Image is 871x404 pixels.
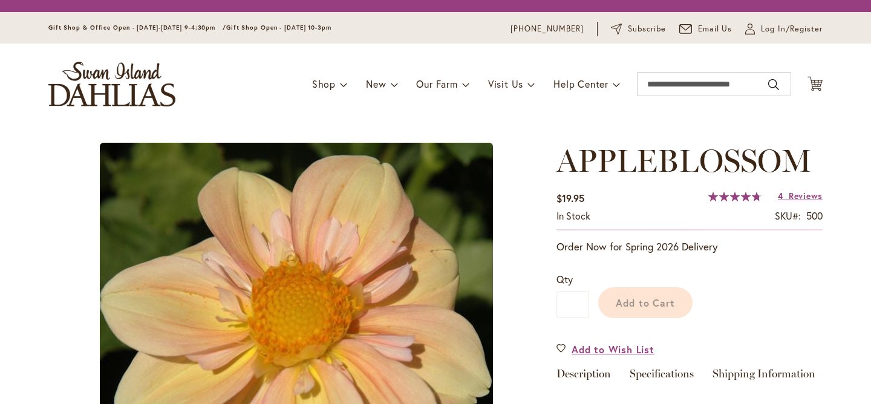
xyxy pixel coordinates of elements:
[48,24,226,31] span: Gift Shop & Office Open - [DATE]-[DATE] 9-4:30pm /
[556,342,654,356] a: Add to Wish List
[312,77,336,90] span: Shop
[679,23,732,35] a: Email Us
[708,192,762,201] div: 95%
[806,209,823,223] div: 500
[572,342,654,356] span: Add to Wish List
[628,23,666,35] span: Subscribe
[745,23,823,35] a: Log In/Register
[698,23,732,35] span: Email Us
[768,75,779,94] button: Search
[778,190,823,201] a: 4 Reviews
[556,368,823,386] div: Detailed Product Info
[366,77,386,90] span: New
[630,368,694,386] a: Specifications
[488,77,523,90] span: Visit Us
[761,23,823,35] span: Log In/Register
[416,77,457,90] span: Our Farm
[556,273,573,285] span: Qty
[556,209,590,222] span: In stock
[48,62,175,106] a: store logo
[713,368,815,386] a: Shipping Information
[556,192,584,204] span: $19.95
[553,77,608,90] span: Help Center
[511,23,584,35] a: [PHONE_NUMBER]
[789,190,823,201] span: Reviews
[556,239,823,254] p: Order Now for Spring 2026 Delivery
[611,23,666,35] a: Subscribe
[556,368,611,386] a: Description
[778,190,783,201] span: 4
[556,142,812,180] span: APPLEBLOSSOM
[226,24,331,31] span: Gift Shop Open - [DATE] 10-3pm
[775,209,801,222] strong: SKU
[556,209,590,223] div: Availability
